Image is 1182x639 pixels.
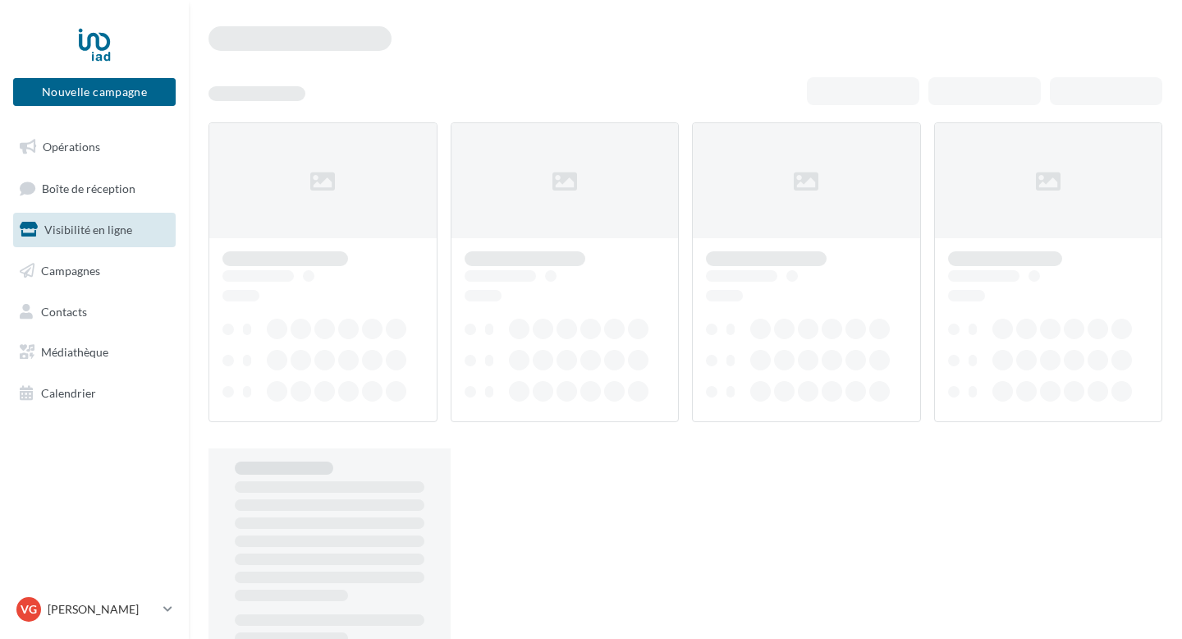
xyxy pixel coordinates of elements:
span: Campagnes [41,264,100,278]
a: Opérations [10,130,179,164]
span: Calendrier [41,386,96,400]
a: Calendrier [10,376,179,411]
a: Boîte de réception [10,171,179,206]
button: Nouvelle campagne [13,78,176,106]
a: Visibilité en ligne [10,213,179,247]
a: Campagnes [10,254,179,288]
span: Opérations [43,140,100,154]
a: Médiathèque [10,335,179,370]
span: Médiathèque [41,345,108,359]
a: VG [PERSON_NAME] [13,594,176,625]
p: [PERSON_NAME] [48,601,157,618]
span: Boîte de réception [42,181,135,195]
span: VG [21,601,37,618]
a: Contacts [10,295,179,329]
span: Contacts [41,304,87,318]
span: Visibilité en ligne [44,223,132,237]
